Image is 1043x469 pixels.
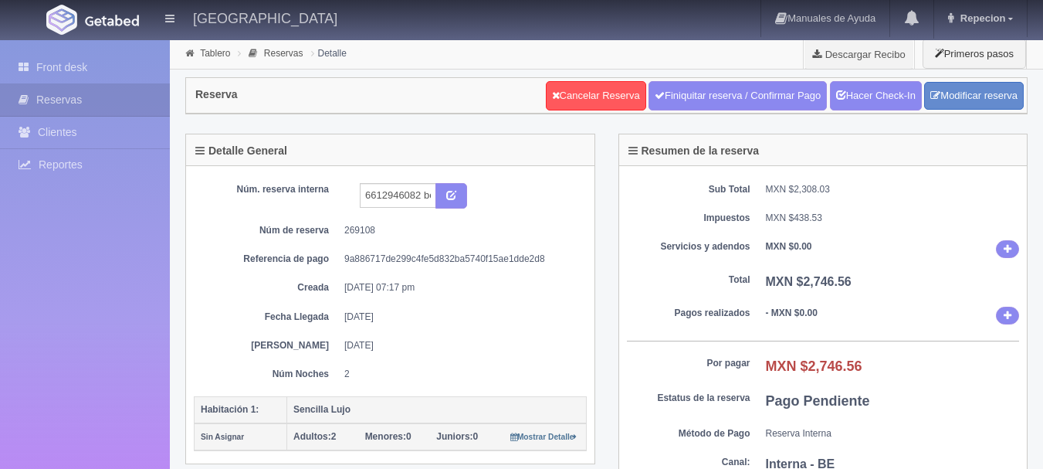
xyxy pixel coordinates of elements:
[195,145,287,157] h4: Detalle General
[344,339,575,352] dd: [DATE]
[957,12,1006,24] span: Repecion
[205,253,329,266] dt: Referencia de pago
[85,15,139,26] img: Getabed
[436,431,472,442] strong: Juniors:
[627,357,750,370] dt: Por pagar
[627,240,750,253] dt: Servicios y adendos
[766,308,818,318] b: - MXN $0.00
[344,368,575,381] dd: 2
[628,145,760,157] h4: Resumen de la reserva
[344,281,575,294] dd: [DATE] 07:17 pm
[201,404,259,415] b: Habitación 1:
[627,427,750,440] dt: Método de Pago
[766,241,812,252] b: MXN $0.00
[46,5,77,35] img: Getabed
[205,339,329,352] dt: [PERSON_NAME]
[201,433,244,441] small: Sin Asignar
[344,311,575,324] dd: [DATE]
[344,224,575,237] dd: 269108
[627,456,750,469] dt: Canal:
[830,81,922,110] a: Hacer Check-In
[205,183,329,196] dt: Núm. reserva interna
[510,431,577,442] a: Mostrar Detalle
[195,89,238,100] h4: Reserva
[766,212,1020,225] dd: MXN $438.53
[205,368,329,381] dt: Núm Noches
[510,433,577,441] small: Mostrar Detalle
[766,275,852,288] b: MXN $2,746.56
[627,307,750,320] dt: Pagos realizados
[766,183,1020,196] dd: MXN $2,308.03
[205,281,329,294] dt: Creada
[804,39,914,70] a: Descargar Recibo
[648,81,827,110] a: Finiquitar reserva / Confirmar Pago
[766,359,862,374] b: MXN $2,746.56
[205,224,329,237] dt: Núm de reserva
[627,274,750,287] dt: Total
[287,396,587,423] th: Sencilla Lujo
[627,392,750,405] dt: Estatus de la reserva
[365,431,406,442] strong: Menores:
[766,393,870,409] b: Pago Pendiente
[193,8,337,27] h4: [GEOGRAPHIC_DATA]
[200,48,230,59] a: Tablero
[546,81,646,110] a: Cancelar Reserva
[307,46,350,60] li: Detalle
[436,431,478,442] span: 0
[365,431,411,442] span: 0
[766,427,1020,440] dd: Reserva Interna
[293,431,336,442] span: 2
[264,48,303,59] a: Reservas
[293,431,331,442] strong: Adultos:
[924,82,1024,110] a: Modificar reserva
[627,183,750,196] dt: Sub Total
[923,39,1026,69] button: Primeros pasos
[344,253,575,266] dd: 9a886717de299c4fe5d832ba5740f15ae1dde2d8
[205,311,329,324] dt: Fecha Llegada
[627,212,750,225] dt: Impuestos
